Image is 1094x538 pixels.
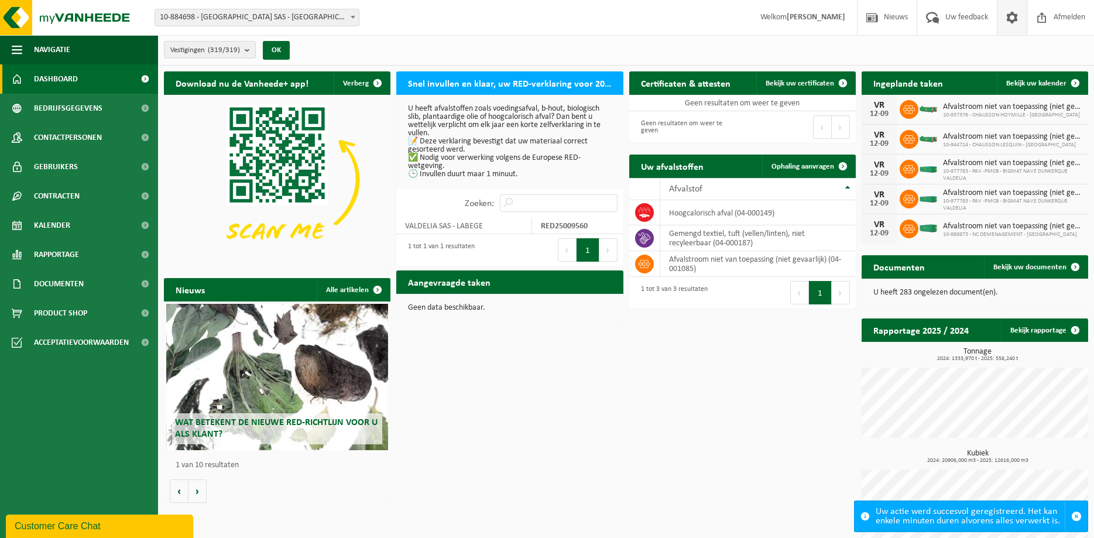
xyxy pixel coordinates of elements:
h2: Certificaten & attesten [629,71,742,94]
span: Bedrijfsgegevens [34,94,102,123]
strong: RED25009560 [541,222,588,231]
span: Product Shop [34,299,87,328]
button: Vorige [170,479,188,503]
span: Rapportage [34,240,79,269]
h2: Rapportage 2025 / 2024 [862,318,980,341]
img: Download de VHEPlus App [164,95,390,265]
span: Afvalstroom niet van toepassing (niet gevaarlijk) [943,222,1082,231]
count: (319/319) [208,46,240,54]
p: Geen data beschikbaar. [408,304,611,312]
div: 12-09 [867,170,891,178]
button: Next [832,281,850,304]
a: Bekijk uw certificaten [756,71,855,95]
span: Acceptatievoorwaarden [34,328,129,357]
span: Afvalstroom niet van toepassing (niet gevaarlijk) [943,102,1082,112]
a: Bekijk uw documenten [984,255,1087,279]
p: 1 van 10 resultaten [176,461,385,470]
button: Previous [558,238,577,262]
h2: Aangevraagde taken [396,270,502,293]
span: Afvalstof [669,184,702,194]
td: VALDELIA SAS - LABEGE [396,218,531,234]
div: VR [867,131,891,140]
span: Bekijk uw certificaten [766,80,834,87]
span: Contracten [34,181,80,211]
a: Ophaling aanvragen [762,155,855,178]
div: 12-09 [867,110,891,118]
span: Gebruikers [34,152,78,181]
p: U heeft 283 ongelezen document(en). [873,289,1076,297]
button: Previous [813,115,832,139]
button: Previous [790,281,809,304]
div: Geen resultaten om weer te geven [635,114,737,140]
span: Documenten [34,269,84,299]
a: Alle artikelen [317,278,389,301]
span: Ophaling aanvragen [771,163,834,170]
span: 10-977783 - PAV -PMCB - BIGMAT NAVE DUNKERQUE VALDELIA [943,198,1082,212]
h3: Kubiek [867,450,1088,464]
div: 12-09 [867,200,891,208]
div: 1 tot 3 van 3 resultaten [635,280,708,306]
a: Bekijk uw kalender [997,71,1087,95]
h3: Tonnage [867,348,1088,362]
h2: Ingeplande taken [862,71,955,94]
div: 12-09 [867,229,891,238]
button: Next [832,115,850,139]
strong: [PERSON_NAME] [787,13,845,22]
div: Uw actie werd succesvol geregistreerd. Het kan enkele minuten duren alvorens alles verwerkt is. [876,501,1065,532]
span: Contactpersonen [34,123,102,152]
div: VR [867,220,891,229]
span: 2024: 1333,970 t - 2025: 558,240 t [867,356,1088,362]
span: Afvalstroom niet van toepassing (niet gevaarlijk) [943,189,1082,198]
img: HK-XC-10-GN-00 [918,133,938,143]
a: Bekijk rapportage [1001,318,1087,342]
td: Geen resultaten om weer te geven [629,95,856,111]
span: Vestigingen [170,42,240,59]
button: Next [599,238,618,262]
td: hoogcalorisch afval (04-000149) [660,200,856,225]
div: VR [867,101,891,110]
img: HK-XC-20-GN-00 [918,163,938,173]
label: Zoeken: [465,199,494,208]
span: 10-977783 - PAV -PMCB - BIGMAT NAVE DUNKERQUE VALDELIA [943,168,1082,182]
button: OK [263,41,290,60]
button: 1 [577,238,599,262]
span: 10-937376 - CHAUSSON HOYMILLE - [GEOGRAPHIC_DATA] [943,112,1082,119]
a: Wat betekent de nieuwe RED-richtlijn voor u als klant? [166,304,389,450]
span: 10-884698 - VALDELIA SAS - LABEGE [155,9,359,26]
div: VR [867,190,891,200]
iframe: chat widget [6,512,196,538]
span: 2024: 20906,000 m3 - 2025: 12616,000 m3 [867,458,1088,464]
button: Volgende [188,479,207,503]
td: afvalstroom niet van toepassing (niet gevaarlijk) (04-001085) [660,251,856,277]
div: VR [867,160,891,170]
span: Afvalstroom niet van toepassing (niet gevaarlijk) [943,132,1082,142]
p: U heeft afvalstoffen zoals voedingsafval, b-hout, biologisch slib, plantaardige olie of hoogcalor... [408,105,611,179]
img: HK-XC-20-GN-00 [918,193,938,203]
h2: Snel invullen en klaar, uw RED-verklaring voor 2025 [396,71,623,94]
img: HK-XC-10-GN-00 [918,103,938,114]
span: Bekijk uw documenten [993,263,1066,271]
span: Verberg [343,80,369,87]
button: Verberg [334,71,389,95]
td: gemengd textiel, tuft (vellen/linten), niet recyleerbaar (04-000187) [660,225,856,251]
img: HK-XC-30-GN-00 [918,222,938,233]
span: Kalender [34,211,70,240]
span: Bekijk uw kalender [1006,80,1066,87]
h2: Download nu de Vanheede+ app! [164,71,320,94]
h2: Uw afvalstoffen [629,155,715,177]
span: 10-884698 - VALDELIA SAS - LABEGE [155,9,359,26]
div: 12-09 [867,140,891,148]
button: 1 [809,281,832,304]
span: 10-944724 - CHAUSSON LESQUIN - [GEOGRAPHIC_DATA] [943,142,1082,149]
div: 1 tot 1 van 1 resultaten [402,237,475,263]
span: Afvalstroom niet van toepassing (niet gevaarlijk) [943,159,1082,168]
h2: Documenten [862,255,937,278]
span: Dashboard [34,64,78,94]
span: 10-989873 - NC DEMENAGEMENT - [GEOGRAPHIC_DATA] [943,231,1082,238]
button: Vestigingen(319/319) [164,41,256,59]
h2: Nieuws [164,278,217,301]
span: Navigatie [34,35,70,64]
span: Wat betekent de nieuwe RED-richtlijn voor u als klant? [175,418,378,438]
